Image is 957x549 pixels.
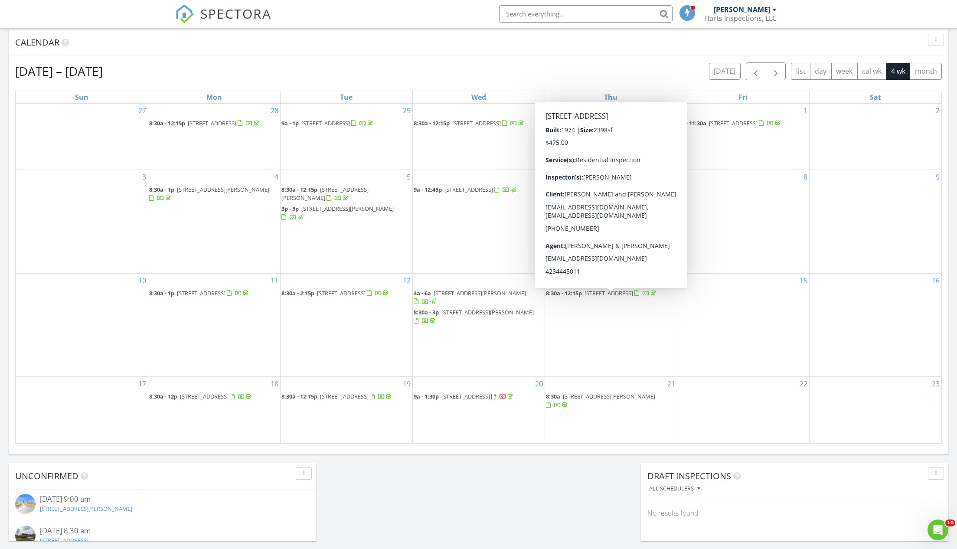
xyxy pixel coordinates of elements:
a: Go to July 27, 2025 [137,104,148,118]
a: Go to August 5, 2025 [405,170,412,184]
button: list [791,63,810,80]
td: Go to August 15, 2025 [677,273,809,377]
button: week [831,63,858,80]
td: Go to August 16, 2025 [809,273,941,377]
button: Next [766,62,786,80]
img: The Best Home Inspection Software - Spectora [175,4,194,23]
td: Go to August 22, 2025 [677,377,809,443]
span: [STREET_ADDRESS] [563,186,611,193]
a: 9a - 1:30p [STREET_ADDRESS] [414,392,544,402]
a: Go to August 7, 2025 [670,170,677,184]
a: Go to July 28, 2025 [269,104,280,118]
div: Harts Inspections, LLC [704,14,777,23]
span: 8:30a - 12:15p [281,186,317,193]
div: [DATE] 8:30 am [40,526,285,536]
a: 9a - 12:45p [STREET_ADDRESS] [414,186,518,193]
a: Go to August 20, 2025 [533,377,545,391]
a: 8:30a - 12:15p [STREET_ADDRESS][PERSON_NAME] [281,185,412,203]
button: month [910,63,942,80]
span: 9a - 12:45p [414,186,442,193]
a: SPECTORA [175,12,271,30]
div: All schedulers [649,486,700,492]
td: Go to August 20, 2025 [412,377,545,443]
a: Go to July 29, 2025 [401,104,412,118]
a: 8:30a [STREET_ADDRESS] [546,186,636,193]
td: Go to July 27, 2025 [16,104,148,170]
td: Go to August 2, 2025 [809,104,941,170]
iframe: Intercom live chat [928,520,948,540]
td: Go to August 5, 2025 [280,170,412,273]
span: 8:30a - 1p [149,289,174,297]
td: Go to July 31, 2025 [545,104,677,170]
a: 8:30a - 12:15p [STREET_ADDRESS] [546,288,676,299]
a: Wednesday [470,91,488,103]
td: Go to July 29, 2025 [280,104,412,170]
a: 8:30a - 12p [STREET_ADDRESS] [149,392,279,402]
a: 8:30a - 12:15p 1548 Prospects Wy, [GEOGRAPHIC_DATA] 37615 [546,118,676,137]
td: Go to August 23, 2025 [809,377,941,443]
a: Go to August 18, 2025 [269,377,280,391]
a: 8:30a - 12:15p [STREET_ADDRESS] [414,119,526,127]
a: [DATE] 8:30 am [STREET_ADDRESS] [15,526,310,548]
div: [DATE] 9:00 am [40,494,285,505]
a: 8:30a - 12:15p [STREET_ADDRESS] [149,118,279,129]
button: cal wk [857,63,887,80]
button: day [810,63,832,80]
a: Go to July 31, 2025 [666,104,677,118]
a: Go to August 23, 2025 [930,377,941,391]
span: 8:30a - 12:15p [149,119,185,127]
a: [DATE] 9:00 am [STREET_ADDRESS][PERSON_NAME] [15,494,310,516]
span: [STREET_ADDRESS] [585,289,633,297]
td: Go to August 9, 2025 [809,170,941,273]
a: [STREET_ADDRESS] [40,536,88,544]
span: [STREET_ADDRESS] [452,119,501,127]
a: Friday [737,91,749,103]
img: streetview [15,526,36,546]
td: Go to August 10, 2025 [16,273,148,377]
a: 8a - 11:30a [STREET_ADDRESS] [678,118,808,129]
span: 8:30a - 1p [149,186,174,193]
td: Go to July 30, 2025 [412,104,545,170]
span: [STREET_ADDRESS] [444,186,493,193]
a: Go to August 8, 2025 [802,170,809,184]
td: Go to August 3, 2025 [16,170,148,273]
span: [STREET_ADDRESS] [180,392,229,400]
a: Monday [205,91,224,103]
span: [STREET_ADDRESS][PERSON_NAME] [563,392,655,400]
span: 1548 Prospects Wy, [GEOGRAPHIC_DATA] 37615 [546,119,634,135]
a: 8:30a - 1p [STREET_ADDRESS] [149,289,250,297]
a: Saturday [868,91,883,103]
input: Search everything... [499,5,673,23]
span: 10 [945,520,955,526]
a: 8:30a - 1p [STREET_ADDRESS][PERSON_NAME] [149,185,279,203]
span: Draft Inspections [647,470,731,482]
a: 4a - 6a [STREET_ADDRESS][PERSON_NAME] [414,288,544,307]
a: Go to August 16, 2025 [930,274,941,288]
span: 4a - 6a [414,289,431,297]
a: 3p - 5p [STREET_ADDRESS][PERSON_NAME] [281,205,394,221]
span: [STREET_ADDRESS] [709,119,758,127]
a: Go to August 3, 2025 [140,170,148,184]
a: 8:30a - 12:15p [STREET_ADDRESS] [149,119,261,127]
span: 9a - 1:30p [414,392,439,400]
div: No results found [641,501,948,525]
a: 8:30a - 1p [STREET_ADDRESS][PERSON_NAME] [149,186,269,202]
a: Sunday [73,91,90,103]
a: Go to August 11, 2025 [269,274,280,288]
a: 8:30a - 12p [STREET_ADDRESS] [149,392,253,400]
a: 8:30a [STREET_ADDRESS][PERSON_NAME] [546,392,676,410]
span: [STREET_ADDRESS] [441,392,490,400]
td: Go to August 13, 2025 [412,273,545,377]
div: [PERSON_NAME] [714,5,770,14]
td: Go to August 14, 2025 [545,273,677,377]
h2: [DATE] – [DATE] [15,62,103,80]
a: Go to August 15, 2025 [798,274,809,288]
a: Go to August 21, 2025 [666,377,677,391]
a: 8:30a [STREET_ADDRESS] [546,185,676,195]
span: [STREET_ADDRESS][PERSON_NAME] [177,186,269,193]
span: Calendar [15,36,59,48]
button: Previous [746,62,766,80]
a: 3p - 5p [STREET_ADDRESS][PERSON_NAME] [281,204,412,222]
span: SPECTORA [200,4,271,23]
span: 8:30a - 12:15p [546,119,582,127]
